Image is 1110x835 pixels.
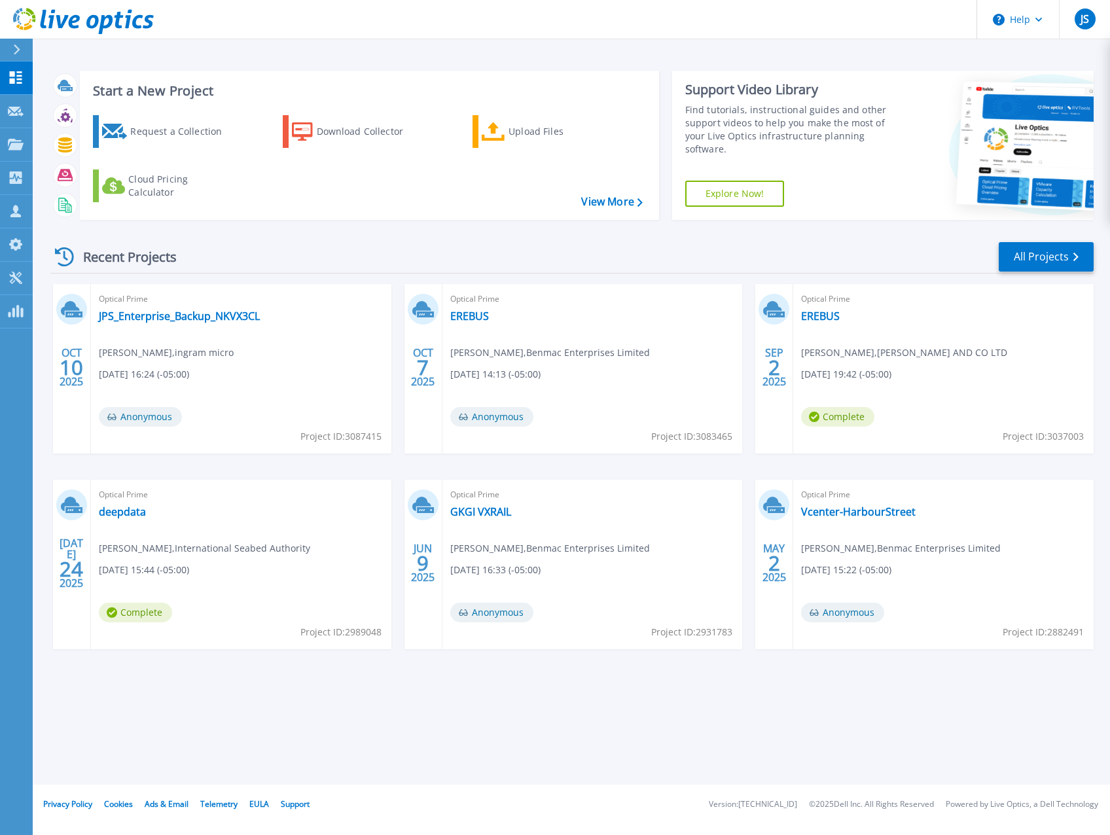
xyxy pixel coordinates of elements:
span: [PERSON_NAME] , International Seabed Authority [99,541,310,556]
div: SEP 2025 [762,344,787,391]
div: Support Video Library [685,81,899,98]
a: EULA [249,798,269,809]
span: Project ID: 3087415 [300,429,382,444]
span: Optical Prime [99,488,384,502]
a: JPS_Enterprise_Backup_NKVX3CL [99,310,260,323]
a: GKGI VXRAIL [450,505,511,518]
a: Telemetry [200,798,238,809]
span: Optical Prime [801,488,1086,502]
span: [PERSON_NAME] , Benmac Enterprises Limited [450,346,650,360]
span: Project ID: 2882491 [1003,625,1084,639]
span: Optical Prime [450,488,735,502]
span: Anonymous [801,603,884,622]
a: Vcenter-HarbourStreet [801,505,916,518]
span: [DATE] 15:44 (-05:00) [99,563,189,577]
span: 2 [768,362,780,373]
span: 24 [60,563,83,575]
span: Project ID: 3037003 [1003,429,1084,444]
div: MAY 2025 [762,539,787,587]
span: Optical Prime [450,292,735,306]
li: © 2025 Dell Inc. All Rights Reserved [809,800,934,809]
div: OCT 2025 [410,344,435,391]
span: [PERSON_NAME] , Benmac Enterprises Limited [450,541,650,556]
a: Explore Now! [685,181,785,207]
span: Complete [801,407,874,427]
a: All Projects [999,242,1094,272]
span: 7 [417,362,429,373]
span: [DATE] 19:42 (-05:00) [801,367,891,382]
a: Upload Files [473,115,618,148]
span: Optical Prime [801,292,1086,306]
span: Anonymous [450,603,533,622]
div: Find tutorials, instructional guides and other support videos to help you make the most of your L... [685,103,899,156]
span: 2 [768,558,780,569]
span: Complete [99,603,172,622]
span: [PERSON_NAME] , ingram micro [99,346,234,360]
span: [PERSON_NAME] , [PERSON_NAME] AND CO LTD [801,346,1007,360]
span: JS [1081,14,1089,24]
div: JUN 2025 [410,539,435,587]
a: Cloud Pricing Calculator [93,169,239,202]
span: [DATE] 16:24 (-05:00) [99,367,189,382]
span: [DATE] 16:33 (-05:00) [450,563,541,577]
span: [DATE] 14:13 (-05:00) [450,367,541,382]
a: Request a Collection [93,115,239,148]
a: Ads & Email [145,798,188,809]
span: Anonymous [450,407,533,427]
li: Version: [TECHNICAL_ID] [709,800,797,809]
span: Project ID: 2989048 [300,625,382,639]
a: deepdata [99,505,146,518]
span: [DATE] 15:22 (-05:00) [801,563,891,577]
div: Download Collector [317,118,421,145]
div: OCT 2025 [59,344,84,391]
div: Upload Files [509,118,613,145]
a: EREBUS [801,310,840,323]
span: 10 [60,362,83,373]
a: Support [281,798,310,809]
span: [PERSON_NAME] , Benmac Enterprises Limited [801,541,1001,556]
div: Request a Collection [130,118,235,145]
li: Powered by Live Optics, a Dell Technology [946,800,1098,809]
a: View More [581,196,642,208]
a: EREBUS [450,310,489,323]
span: Project ID: 3083465 [651,429,732,444]
span: Project ID: 2931783 [651,625,732,639]
span: 9 [417,558,429,569]
div: Recent Projects [50,241,194,273]
a: Cookies [104,798,133,809]
div: [DATE] 2025 [59,539,84,587]
span: Optical Prime [99,292,384,306]
span: Anonymous [99,407,182,427]
a: Privacy Policy [43,798,92,809]
div: Cloud Pricing Calculator [128,173,233,199]
h3: Start a New Project [93,84,642,98]
a: Download Collector [283,115,429,148]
